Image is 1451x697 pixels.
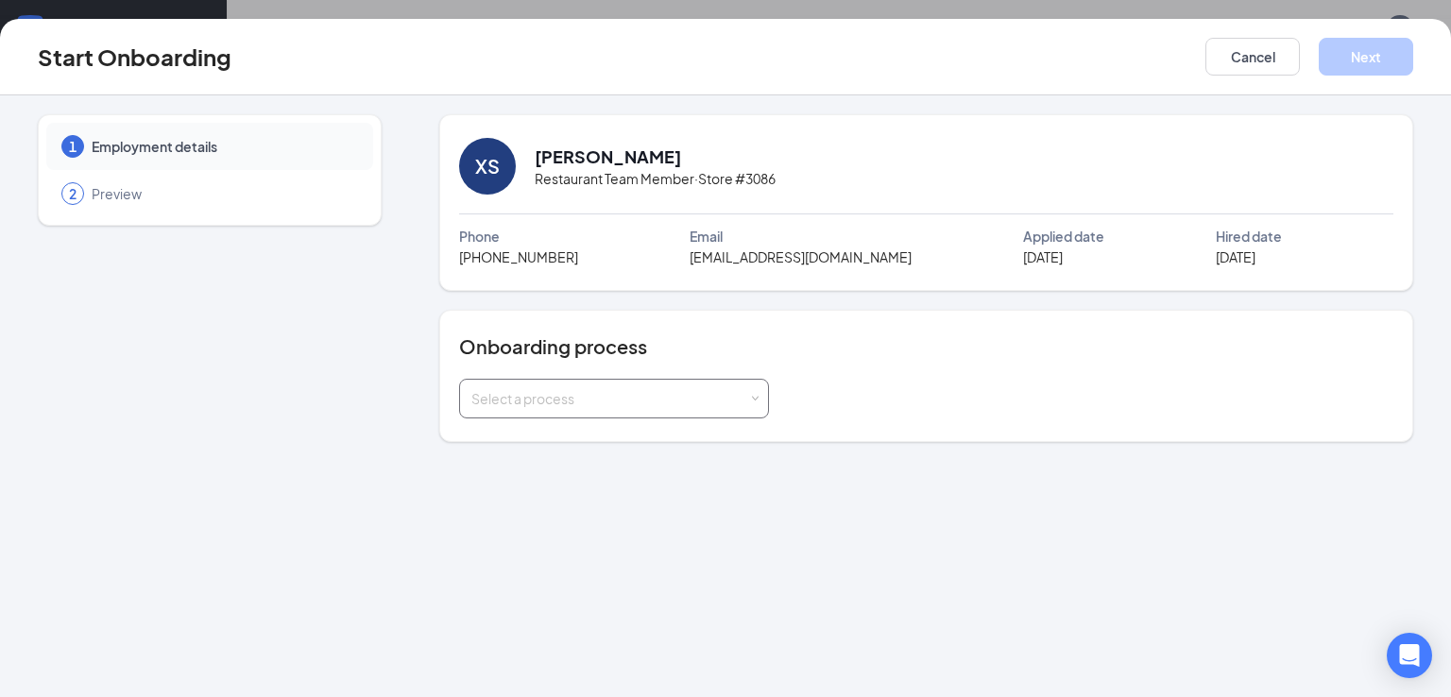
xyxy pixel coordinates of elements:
span: Restaurant Team Member · Store #3086 [535,168,776,189]
button: Cancel [1205,38,1300,76]
span: 1 [69,137,77,156]
span: Email [690,226,723,246]
h2: [PERSON_NAME] [535,144,681,168]
button: Next [1319,38,1413,76]
span: Preview [92,184,354,203]
span: Applied date [1023,226,1104,246]
span: Hired date [1216,226,1282,246]
h4: Onboarding process [459,333,1393,360]
div: Select a process [471,389,748,408]
div: Open Intercom Messenger [1387,633,1432,678]
h3: Start Onboarding [38,41,231,73]
div: XS [475,153,500,179]
span: [EMAIL_ADDRESS][DOMAIN_NAME] [690,246,912,267]
span: 2 [69,184,77,203]
span: Phone [459,226,500,246]
span: [DATE] [1023,246,1063,267]
span: Employment details [92,137,354,156]
span: [PHONE_NUMBER] [459,246,578,267]
span: [DATE] [1216,246,1255,267]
